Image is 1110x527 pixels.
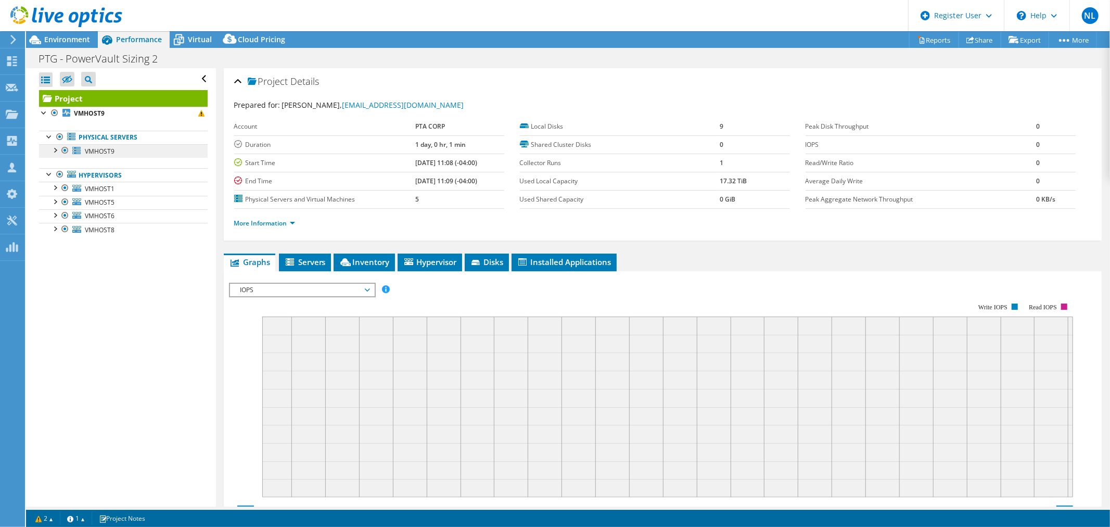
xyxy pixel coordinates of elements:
label: Used Local Capacity [520,176,720,186]
b: 0 [1036,158,1040,167]
label: Account [234,121,415,132]
b: 0 [1036,122,1040,131]
span: Installed Applications [517,257,611,267]
b: 0 [1036,140,1040,149]
a: VMHOST6 [39,209,208,223]
a: VMHOST1 [39,182,208,195]
span: VMHOST9 [85,147,114,156]
a: Project Notes [92,512,152,525]
a: VMHOST8 [39,223,208,236]
span: Performance [116,34,162,44]
label: Peak Disk Throughput [806,121,1036,132]
span: NL [1082,7,1099,24]
span: Virtual [188,34,212,44]
b: 1 [720,158,723,167]
a: Export [1001,32,1049,48]
a: Project [39,90,208,107]
label: Shared Cluster Disks [520,140,720,150]
span: VMHOST8 [85,225,114,234]
span: VMHOST1 [85,184,114,193]
span: IOPS [235,284,369,296]
b: [DATE] 11:08 (-04:00) [415,158,477,167]
h1: PTG - PowerVault Sizing 2 [34,53,174,65]
b: 5 [415,195,419,204]
span: Graphs [229,257,270,267]
a: More Information [234,219,295,228]
b: 0 [720,140,723,149]
label: Physical Servers and Virtual Machines [234,194,415,205]
label: End Time [234,176,415,186]
span: Inventory [339,257,390,267]
label: Prepared for: [234,100,280,110]
span: [PERSON_NAME], [282,100,464,110]
b: 1 day, 0 hr, 1 min [415,140,466,149]
b: 0 KB/s [1036,195,1055,204]
label: Local Disks [520,121,720,132]
a: Hypervisors [39,168,208,182]
a: More [1049,32,1097,48]
label: Duration [234,140,415,150]
span: VMHOST6 [85,211,114,220]
label: IOPS [806,140,1036,150]
a: Share [959,32,1001,48]
span: VMHOST5 [85,198,114,207]
span: Details [291,75,320,87]
span: Cloud Pricing [238,34,285,44]
b: 0 [1036,177,1040,185]
text: Write IOPS [978,304,1007,311]
a: Reports [909,32,959,48]
span: Hypervisor [403,257,457,267]
a: Physical Servers [39,131,208,144]
b: 17.32 TiB [720,177,747,185]
span: Servers [284,257,326,267]
b: 9 [720,122,723,131]
span: Environment [44,34,90,44]
b: VMHOST9 [74,109,105,118]
b: 0 GiB [720,195,735,204]
span: Disks [470,257,504,267]
b: PTA CORP [415,122,445,131]
a: 1 [60,512,92,525]
span: Project [248,77,288,87]
label: Start Time [234,158,415,168]
a: 2 [28,512,60,525]
label: Used Shared Capacity [520,194,720,205]
a: VMHOST9 [39,107,208,120]
text: Read IOPS [1029,304,1057,311]
svg: \n [1017,11,1026,20]
a: VMHOST9 [39,144,208,158]
a: [EMAIL_ADDRESS][DOMAIN_NAME] [342,100,464,110]
label: Read/Write Ratio [806,158,1036,168]
a: VMHOST5 [39,196,208,209]
label: Collector Runs [520,158,720,168]
b: [DATE] 11:09 (-04:00) [415,177,477,185]
label: Peak Aggregate Network Throughput [806,194,1036,205]
label: Average Daily Write [806,176,1036,186]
